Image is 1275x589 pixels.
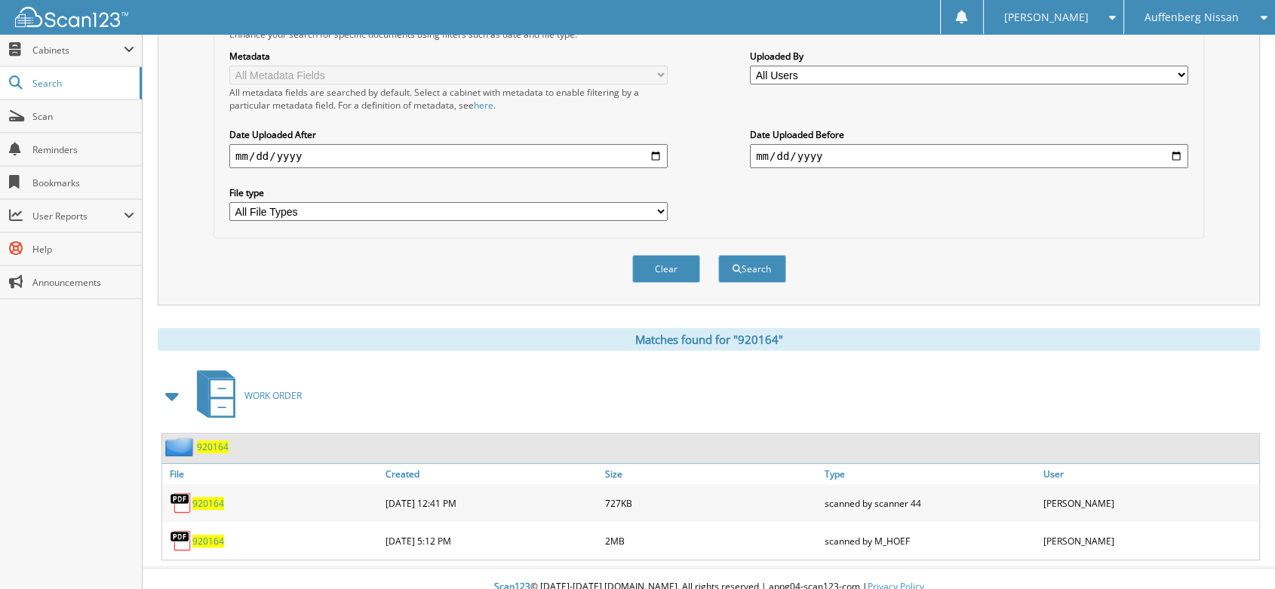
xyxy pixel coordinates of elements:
span: [PERSON_NAME] [1004,13,1089,22]
div: 727KB [601,488,821,518]
img: PDF.png [170,529,192,552]
span: Help [32,243,134,256]
iframe: Chat Widget [1200,517,1275,589]
div: [DATE] 12:41 PM [382,488,601,518]
label: File type [229,186,668,199]
a: File [162,464,382,484]
a: here [474,99,493,112]
span: Cabinets [32,44,124,57]
span: Bookmarks [32,176,134,189]
span: Auffenberg Nissan [1144,13,1239,22]
img: scan123-logo-white.svg [15,7,128,27]
div: Matches found for "920164" [158,328,1260,351]
label: Date Uploaded Before [750,128,1188,141]
a: 920164 [192,535,224,548]
img: folder2.png [165,437,197,456]
span: WORK ORDER [244,389,302,402]
a: Size [601,464,821,484]
input: start [229,144,668,168]
span: Search [32,77,132,90]
span: Reminders [32,143,134,156]
button: Search [718,255,786,283]
div: scanned by scanner 44 [820,488,1040,518]
a: 920164 [197,440,229,453]
a: Type [820,464,1040,484]
a: 920164 [192,497,224,510]
label: Metadata [229,50,668,63]
div: Enhance your search for specific documents using filters such as date and file type. [222,28,1196,41]
input: end [750,144,1188,168]
a: User [1040,464,1259,484]
div: [PERSON_NAME] [1040,526,1259,556]
div: scanned by M_HOEF [820,526,1040,556]
span: Announcements [32,276,134,289]
label: Uploaded By [750,50,1188,63]
div: All metadata fields are searched by default. Select a cabinet with metadata to enable filtering b... [229,86,668,112]
button: Clear [632,255,700,283]
a: Created [382,464,601,484]
div: [DATE] 5:12 PM [382,526,601,556]
div: [PERSON_NAME] [1040,488,1259,518]
span: User Reports [32,210,124,222]
label: Date Uploaded After [229,128,668,141]
a: WORK ORDER [188,366,302,425]
span: Scan [32,110,134,123]
img: PDF.png [170,492,192,514]
div: 2MB [601,526,821,556]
